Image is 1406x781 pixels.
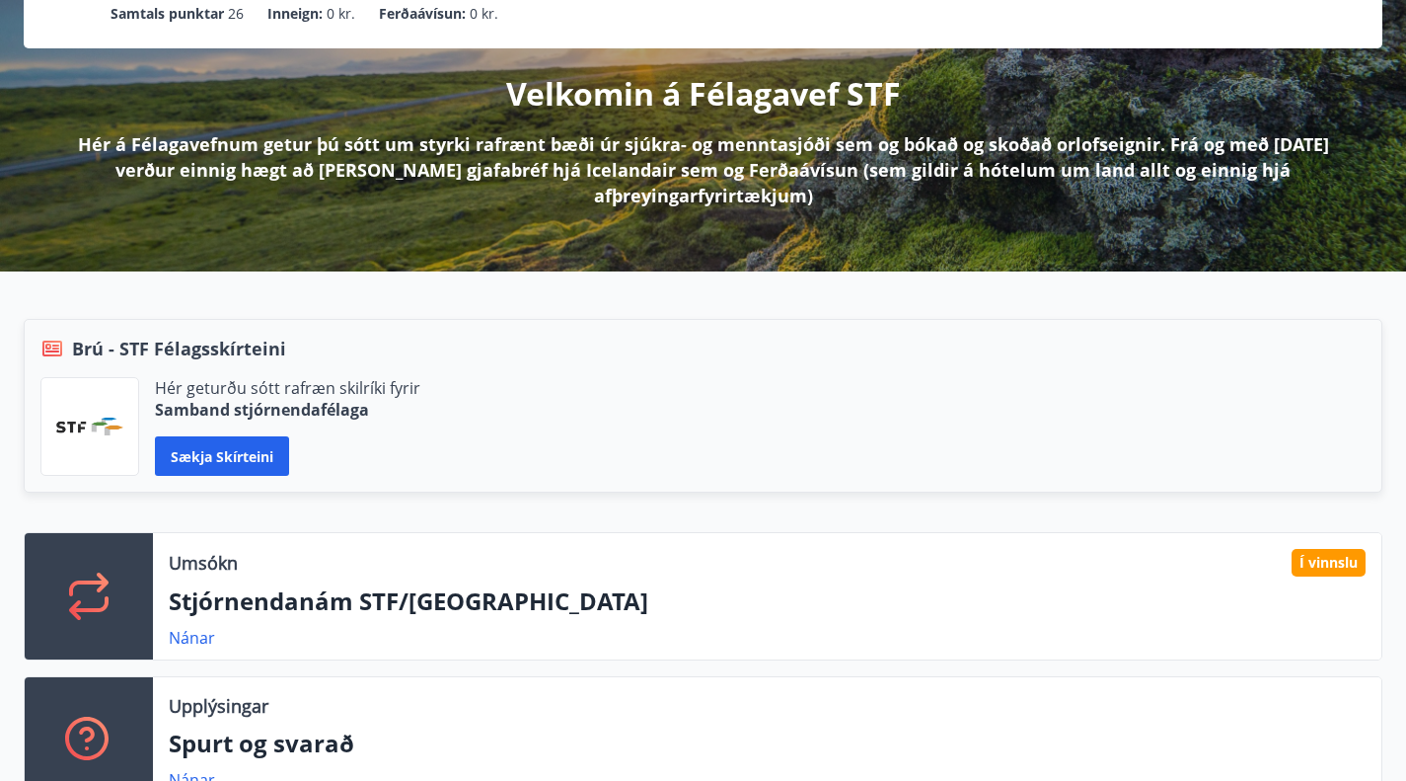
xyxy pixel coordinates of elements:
p: Samband stjórnendafélaga [155,399,420,421]
p: Samtals punktar [111,3,224,25]
button: Sækja skírteini [155,436,289,476]
p: Spurt og svarað [169,727,1366,760]
p: Hér á Félagavefnum getur þú sótt um styrki rafrænt bæði úr sjúkra- og menntasjóði sem og bókað og... [55,131,1351,208]
a: Nánar [169,627,215,649]
span: 26 [228,3,244,25]
span: Brú - STF Félagsskírteini [72,336,286,361]
p: Velkomin á Félagavef STF [506,72,901,116]
p: Inneign : [267,3,323,25]
p: Ferðaávísun : [379,3,466,25]
p: Upplýsingar [169,693,268,719]
p: Umsókn [169,550,238,576]
div: Í vinnslu [1292,549,1366,577]
p: Hér geturðu sótt rafræn skilríki fyrir [155,377,420,399]
span: 0 kr. [327,3,355,25]
img: vjCaq2fThgY3EUYqSgpjEiBg6WP39ov69hlhuPVN.png [56,418,123,435]
span: 0 kr. [470,3,498,25]
p: Stjórnendanám STF/[GEOGRAPHIC_DATA] [169,585,1366,618]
